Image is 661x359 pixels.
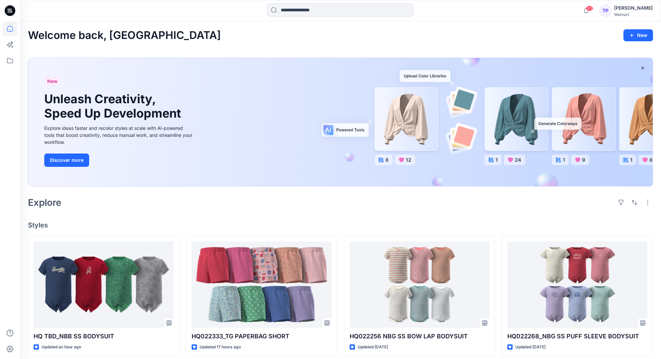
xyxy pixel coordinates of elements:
[200,344,241,351] p: Updated 17 hours ago
[515,344,546,351] p: Updated [DATE]
[599,5,611,17] div: TP
[44,125,194,146] div: Explore ideas faster and recolor styles at scale with AI-powered tools that boost creativity, red...
[507,241,647,328] a: HQ022268_NBG SS PUFF SLEEVE BODYSUIT
[623,29,653,41] button: New
[192,241,332,328] a: HQ022333_TG PAPERBAG SHORT
[28,197,62,208] h2: Explore
[34,332,174,341] p: HQ TBD_NBB SS BODYSUIT
[44,154,89,167] button: Discover more
[350,332,490,341] p: HQ022256 NBG SS BOW LAP BODYSUIT
[47,77,58,85] span: New
[42,344,81,351] p: Updated an hour ago
[28,221,653,229] h4: Styles
[507,332,647,341] p: HQ022268_NBG SS PUFF SLEEVE BODYSUIT
[358,344,388,351] p: Updated [DATE]
[192,332,332,341] p: HQ022333_TG PAPERBAG SHORT
[28,29,221,42] h2: Welcome back, [GEOGRAPHIC_DATA]
[350,241,490,328] a: HQ022256 NBG SS BOW LAP BODYSUIT
[44,154,194,167] a: Discover more
[614,12,653,17] div: Walmart
[614,4,653,12] div: [PERSON_NAME]
[44,92,184,121] h1: Unleash Creativity, Speed Up Development
[586,6,593,11] span: 85
[34,241,174,328] a: HQ TBD_NBB SS BODYSUIT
